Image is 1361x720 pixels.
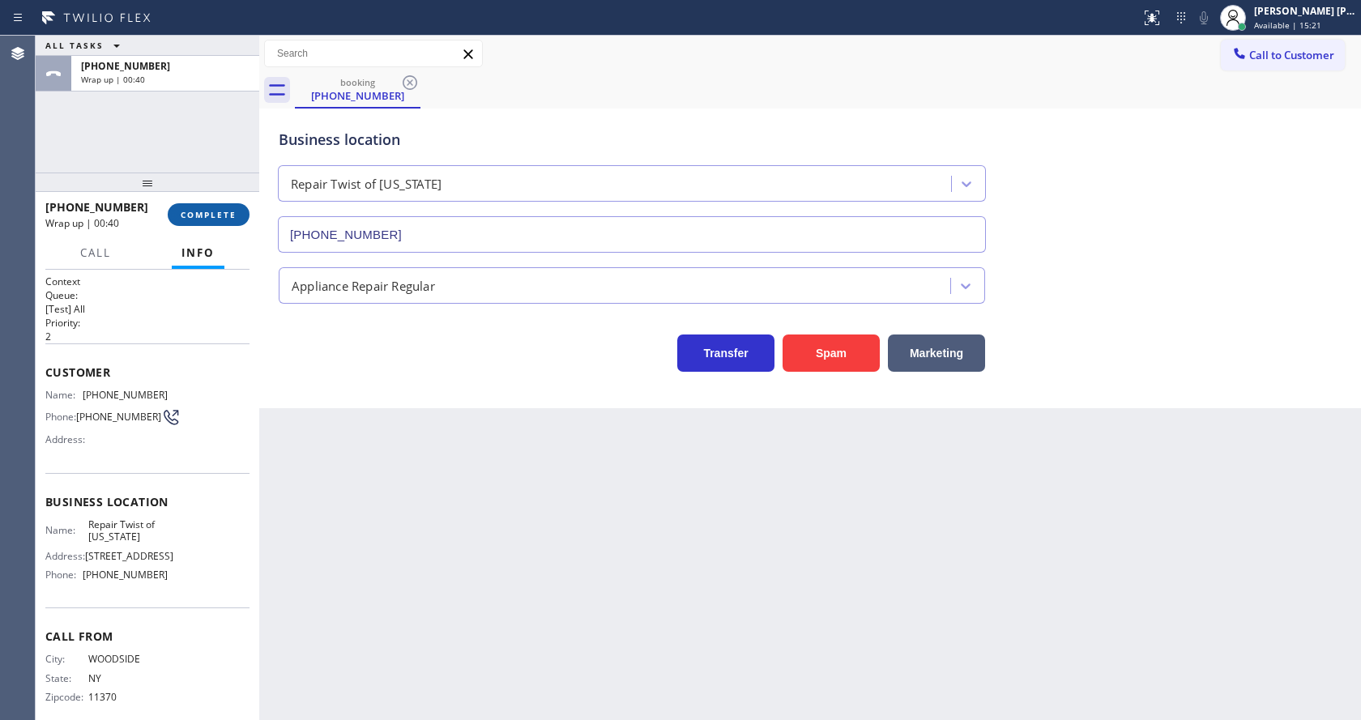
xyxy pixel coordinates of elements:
span: [PHONE_NUMBER] [76,411,161,423]
input: Phone Number [278,216,986,253]
h1: Context [45,275,250,288]
span: COMPLETE [181,209,237,220]
span: Phone: [45,569,83,581]
div: Business location [279,129,985,151]
span: [PHONE_NUMBER] [81,59,170,73]
button: Call [70,237,121,269]
span: ALL TASKS [45,40,104,51]
span: 11370 [88,691,169,703]
p: [Test] All [45,302,250,316]
button: COMPLETE [168,203,250,226]
span: Address: [45,550,85,562]
div: booking [297,76,419,88]
span: Customer [45,364,250,380]
button: Transfer [677,334,774,372]
button: Marketing [888,334,985,372]
div: [PERSON_NAME] [PERSON_NAME] [1254,4,1356,18]
span: Name: [45,389,83,401]
button: Info [172,237,224,269]
button: Spam [783,334,880,372]
h2: Queue: [45,288,250,302]
input: Search [265,40,482,66]
span: [PHONE_NUMBER] [83,569,168,581]
h2: Priority: [45,316,250,330]
div: [PHONE_NUMBER] [297,88,419,103]
span: Wrap up | 00:40 [45,216,119,230]
span: [PHONE_NUMBER] [45,199,148,215]
span: Available | 15:21 [1254,19,1321,31]
span: Call From [45,628,250,644]
span: [PHONE_NUMBER] [83,389,168,401]
button: Call to Customer [1221,40,1345,70]
div: (347) 239-3038 [297,72,419,107]
span: NY [88,672,169,684]
div: Repair Twist of [US_STATE] [291,175,442,194]
span: Info [181,245,215,260]
p: 2 [45,330,250,343]
button: ALL TASKS [36,36,136,55]
span: Name: [45,524,88,536]
span: [STREET_ADDRESS] [85,550,173,562]
span: Zipcode: [45,691,88,703]
span: Call to Customer [1249,48,1334,62]
span: Business location [45,494,250,509]
span: Address: [45,433,88,445]
span: State: [45,672,88,684]
div: Appliance Repair Regular [292,276,435,295]
span: Wrap up | 00:40 [81,74,145,85]
button: Mute [1192,6,1215,29]
span: WOODSIDE [88,653,169,665]
span: City: [45,653,88,665]
span: Repair Twist of [US_STATE] [88,518,169,543]
span: Phone: [45,411,76,423]
span: Call [80,245,111,260]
